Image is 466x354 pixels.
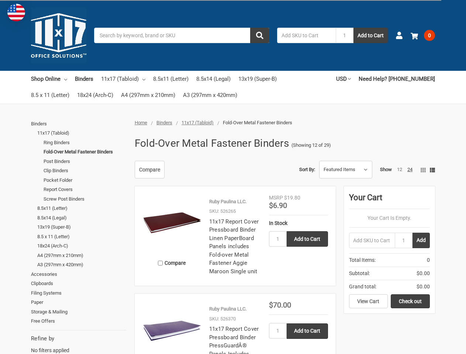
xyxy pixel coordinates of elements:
[44,185,127,194] a: Report Covers
[37,213,127,223] a: 8.5x14 (Legal)
[349,283,376,291] span: Grand total:
[411,26,435,45] a: 0
[359,71,435,87] a: Need Help? [PHONE_NUMBER]
[269,301,291,309] span: $70.00
[44,157,127,166] a: Post Binders
[37,232,127,242] a: 8.5 x 11 (Letter)
[75,71,93,87] a: Binders
[37,128,127,138] a: 11x17 (Tabloid)
[44,138,127,147] a: Ring Binders
[209,305,246,313] p: Ruby Paulina LLC.
[353,28,388,43] button: Add to Cart
[94,28,269,43] input: Search by keyword, brand or SKU
[31,87,69,103] a: 8.5 x 11 (Letter)
[37,260,127,270] a: A3 (297mm x 420mm)
[44,147,127,157] a: Fold-Over Metal Fastener Binders
[223,120,292,125] span: Fold-Over Metal Fastener Binders
[37,204,127,213] a: 8.5x11 (Letter)
[427,256,430,264] span: 0
[37,251,127,260] a: A4 (297mm x 210mm)
[238,71,277,87] a: 13x19 (Super-B)
[277,28,336,43] input: Add SKU to Cart
[153,71,189,87] a: 8.5x11 (Letter)
[31,8,86,63] img: 11x17.com
[135,134,289,153] h1: Fold-Over Metal Fastener Binders
[77,87,113,103] a: 18x24 (Arch-C)
[31,307,127,317] a: Storage & Mailing
[287,231,328,247] input: Add to Cart
[336,71,351,87] a: USD
[156,120,172,125] a: Binders
[31,119,127,129] a: Binders
[31,270,127,279] a: Accessories
[349,233,395,248] input: Add SKU to Cart
[299,164,315,175] label: Sort By:
[142,194,201,253] img: 11x17 Report Cover Pressboard Binder Linen PaperBoard Panels includes Fold-over Metal Fastener Ag...
[142,257,201,269] label: Compare
[291,142,331,149] span: (Showing 12 of 29)
[209,218,259,275] a: 11x17 Report Cover Pressboard Binder Linen PaperBoard Panels includes Fold-over Metal Fastener Ag...
[269,219,328,227] div: In Stock
[7,4,25,21] img: duty and tax information for United States
[37,222,127,232] a: 13x19 (Super-B)
[424,30,435,41] span: 0
[380,167,392,172] span: Show
[284,195,300,201] span: $19.80
[44,194,127,204] a: Screw Post Binders
[101,71,145,87] a: 11x17 (Tabloid)
[407,167,413,172] a: 24
[349,294,388,308] a: View Cart
[391,294,430,308] a: Check out
[135,161,165,178] a: Compare
[121,87,175,103] a: A4 (297mm x 210mm)
[349,214,430,222] p: Your Cart Is Empty.
[158,261,163,265] input: Compare
[209,198,246,205] p: Ruby Paulina LLC.
[31,298,127,307] a: Paper
[417,270,430,277] span: $0.00
[196,71,231,87] a: 8.5x14 (Legal)
[269,194,283,202] div: MSRP
[37,241,127,251] a: 18x24 (Arch-C)
[31,71,67,87] a: Shop Online
[209,315,236,323] p: SKU: 526370
[209,208,236,215] p: SKU: 526265
[349,256,376,264] span: Total Items:
[287,323,328,339] input: Add to Cart
[44,166,127,176] a: Clip Binders
[349,270,370,277] span: Subtotal:
[417,283,430,291] span: $0.00
[349,191,430,209] div: Your Cart
[31,288,127,298] a: Filing Systems
[31,279,127,288] a: Clipboards
[413,233,430,248] button: Add
[182,120,214,125] a: 11x17 (Tabloid)
[135,120,147,125] a: Home
[269,201,287,210] span: $6.90
[397,167,402,172] a: 12
[31,316,127,326] a: Free Offers
[44,176,127,185] a: Pocket Folder
[183,87,237,103] a: A3 (297mm x 420mm)
[31,334,127,343] h5: Refine by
